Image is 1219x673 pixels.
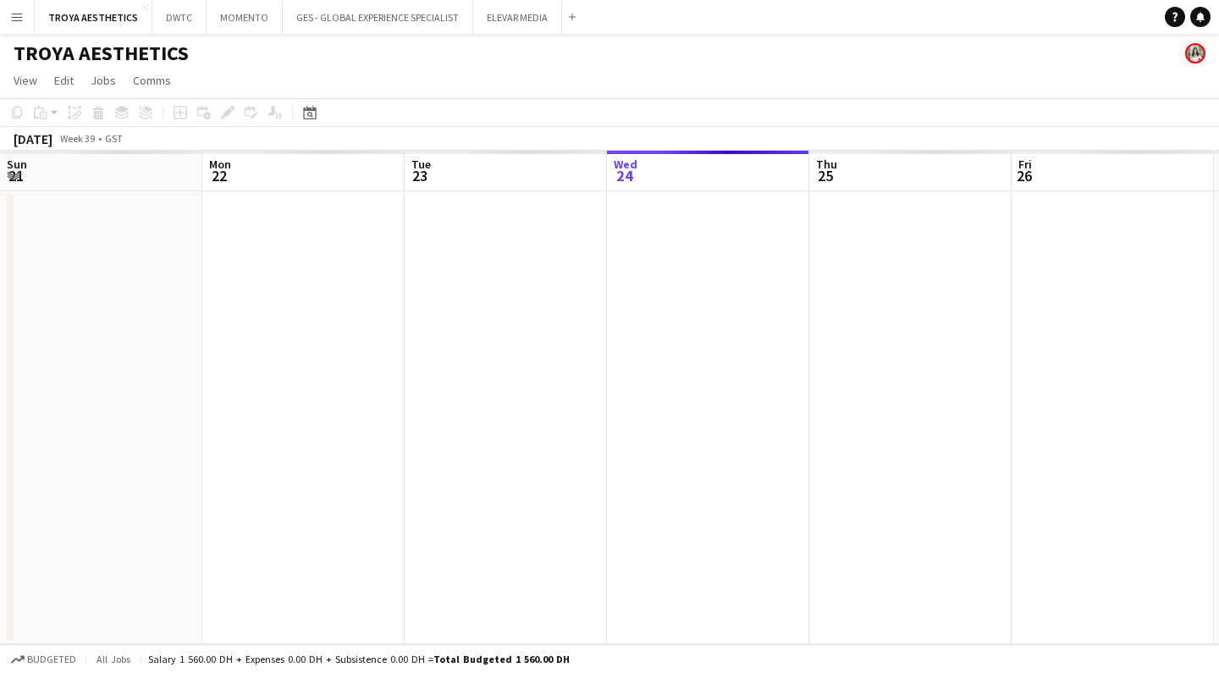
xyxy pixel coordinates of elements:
span: Week 39 [56,132,98,145]
a: Jobs [84,69,123,91]
button: Budgeted [8,650,79,669]
div: Salary 1 560.00 DH + Expenses 0.00 DH + Subsistence 0.00 DH = [148,653,570,665]
span: Total Budgeted 1 560.00 DH [433,653,570,665]
button: MOMENTO [207,1,283,34]
span: 21 [4,166,27,185]
span: View [14,73,37,88]
button: ELEVAR MEDIA [473,1,562,34]
div: GST [105,132,123,145]
span: Edit [54,73,74,88]
div: [DATE] [14,130,52,147]
span: 24 [611,166,637,185]
span: 26 [1016,166,1032,185]
span: Comms [133,73,171,88]
a: Comms [126,69,178,91]
span: 25 [814,166,837,185]
span: Mon [209,157,231,172]
app-user-avatar: Maristela Scott [1185,43,1205,63]
span: Thu [816,157,837,172]
span: 23 [409,166,431,185]
span: Fri [1018,157,1032,172]
span: Wed [614,157,637,172]
span: Sun [7,157,27,172]
button: TROYA AESTHETICS [35,1,152,34]
span: 22 [207,166,231,185]
span: Tue [411,157,431,172]
a: Edit [47,69,80,91]
button: DWTC [152,1,207,34]
span: All jobs [93,653,134,665]
button: GES - GLOBAL EXPERIENCE SPECIALIST [283,1,473,34]
a: View [7,69,44,91]
span: Jobs [91,73,116,88]
span: Budgeted [27,654,76,665]
h1: TROYA AESTHETICS [14,41,189,66]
